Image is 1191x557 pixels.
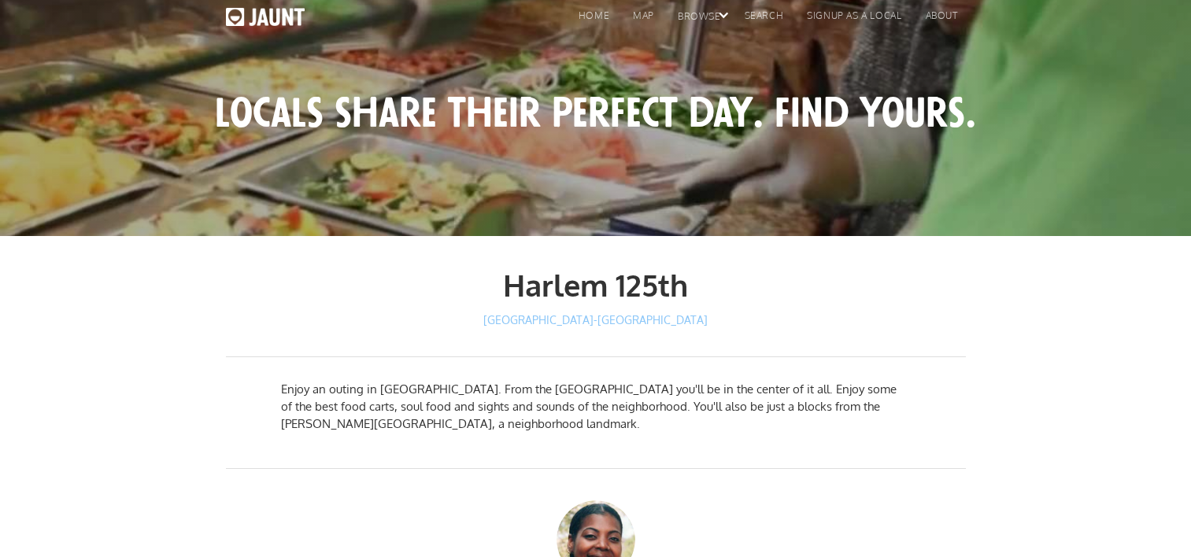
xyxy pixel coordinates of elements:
a: home [563,8,617,31]
p: Enjoy an outing in [GEOGRAPHIC_DATA]. From the [GEOGRAPHIC_DATA] you'll be in the center of it al... [281,381,910,433]
a: map [617,8,662,31]
img: Jaunt logo [226,8,305,26]
a: [GEOGRAPHIC_DATA]-[GEOGRAPHIC_DATA] [479,308,712,333]
a: About [910,8,966,31]
a: search [729,8,792,31]
div: homemapbrowse [563,8,729,32]
h1: Harlem 125th [226,267,966,302]
a: signup as a local [791,8,909,31]
a: home [226,8,305,34]
div: browse [662,9,729,32]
